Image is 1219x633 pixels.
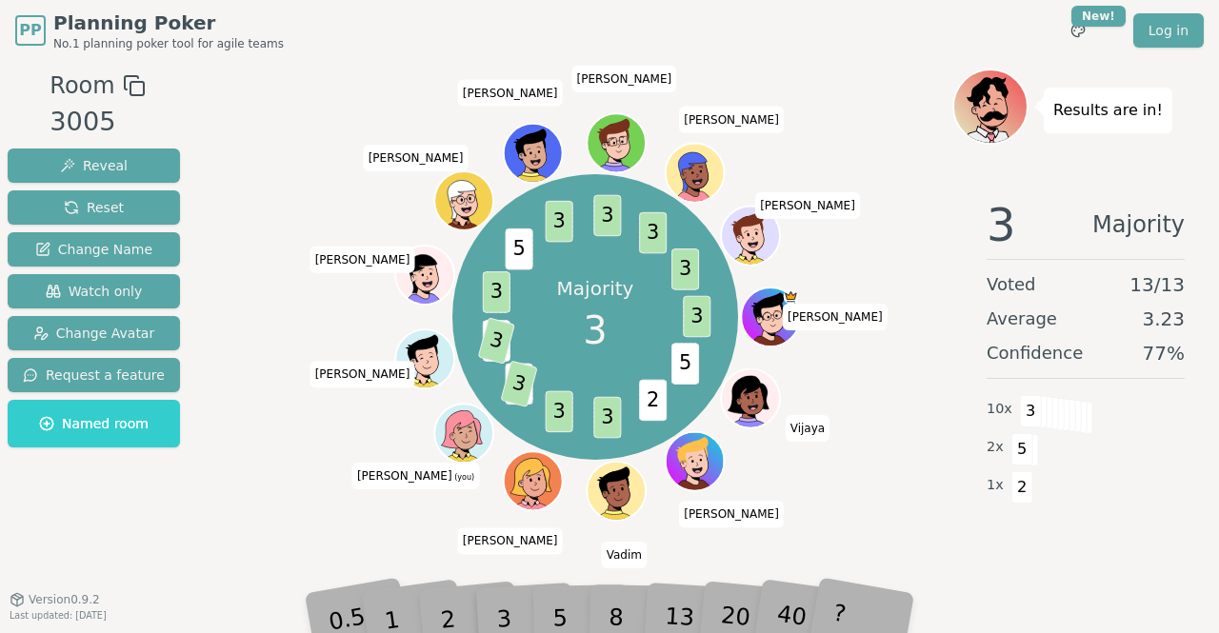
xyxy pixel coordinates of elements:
span: Click to change your name [458,79,563,106]
span: No.1 planning poker tool for agile teams [53,36,284,51]
span: 3 [639,212,667,254]
span: 1 x [987,475,1004,496]
span: Click to change your name [679,501,784,527]
div: New! [1071,6,1126,27]
p: Results are in! [1053,97,1163,124]
span: Click to change your name [458,527,563,554]
p: Majority [557,275,634,302]
span: 3 [546,201,573,243]
span: Change Name [35,240,152,259]
span: Click to change your name [679,107,784,133]
span: Majority [1092,202,1185,247]
span: 3 [546,391,573,433]
span: Matt is the host [784,289,798,304]
span: Click to change your name [755,192,860,219]
button: Request a feature [8,358,180,392]
span: 3 [478,318,515,366]
span: Click to change your name [310,361,415,387]
span: 3 [671,248,699,290]
span: Request a feature [23,366,165,385]
span: 2 [639,380,667,422]
span: Confidence [987,340,1083,366]
span: 2 [1011,471,1033,504]
span: Room [50,69,114,103]
span: 13 / 13 [1129,271,1185,298]
button: Version0.9.2 [10,592,100,607]
span: (you) [452,473,475,482]
span: 3 [683,296,710,338]
span: Click to change your name [310,247,415,273]
span: 5 [1011,433,1033,465]
span: 77 % [1143,340,1185,366]
span: Click to change your name [602,542,647,568]
span: Click to change your name [786,415,829,442]
span: 3 [1020,395,1042,427]
span: 10 x [987,399,1012,420]
span: Click to change your name [364,145,469,171]
button: Reset [8,190,180,225]
span: 2 x [987,437,1004,458]
span: 5 [506,228,533,270]
span: Planning Poker [53,10,284,36]
span: 3 [483,271,510,313]
span: Voted [987,271,1036,298]
span: 3 [987,202,1016,247]
span: Named room [39,414,149,433]
span: 3 [583,302,607,359]
span: 3 [500,361,537,408]
button: Reveal [8,148,180,183]
a: Log in [1133,13,1204,48]
span: 5 [483,321,510,363]
span: 5 [671,344,699,386]
button: Change Name [8,232,180,267]
span: Click to change your name [783,304,888,330]
span: 3.23 [1142,306,1185,332]
span: Watch only [46,282,143,301]
span: Change Avatar [33,324,155,343]
span: Version 0.9.2 [29,592,100,607]
button: Named room [8,400,180,447]
button: Click to change your avatar [436,406,491,461]
span: Reset [64,198,124,217]
span: Last updated: [DATE] [10,610,107,621]
span: Click to change your name [572,66,677,92]
span: Average [987,306,1057,332]
span: Reveal [60,156,128,175]
span: 3 [593,397,621,439]
span: 5 [506,364,533,406]
span: PP [19,19,41,42]
span: Click to change your name [352,463,479,489]
button: Watch only [8,274,180,308]
div: 3005 [50,103,145,142]
button: New! [1061,13,1095,48]
button: Change Avatar [8,316,180,350]
span: 3 [593,195,621,237]
a: PPPlanning PokerNo.1 planning poker tool for agile teams [15,10,284,51]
